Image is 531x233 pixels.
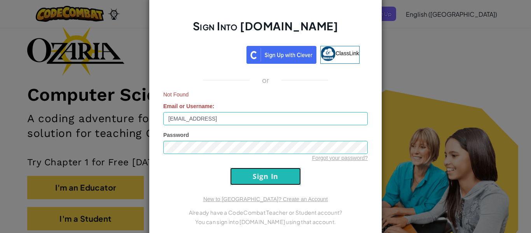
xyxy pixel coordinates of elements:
span: Email or Username [163,103,213,109]
input: Sign In [230,168,301,185]
span: Password [163,132,189,138]
img: classlink-logo-small.png [321,46,335,61]
a: Forgot your password? [312,155,368,161]
span: Not Found [163,91,368,98]
p: Already have a CodeCombat Teacher or Student account? [163,208,368,217]
img: clever_sso_button@2x.png [246,46,316,64]
label: : [163,102,215,110]
span: ClassLink [335,50,359,56]
a: New to [GEOGRAPHIC_DATA]? Create an Account [203,196,328,202]
p: or [262,75,269,85]
h2: Sign Into [DOMAIN_NAME] [163,19,368,41]
iframe: Sign in with Google Button [168,45,246,62]
p: You can sign into [DOMAIN_NAME] using that account. [163,217,368,226]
